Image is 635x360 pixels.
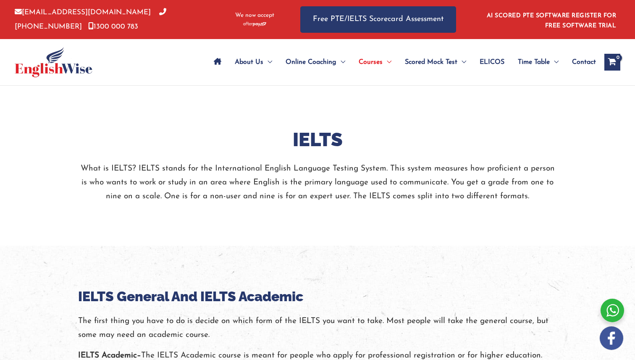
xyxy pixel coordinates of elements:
[78,314,557,342] p: The first thing you have to do is decide on which form of the IELTS you want to take. Most people...
[15,9,151,16] a: [EMAIL_ADDRESS][DOMAIN_NAME]
[207,47,596,77] nav: Site Navigation: Main Menu
[300,6,456,33] a: Free PTE/IELTS Scorecard Assessment
[78,162,557,204] p: What is IELTS? IELTS stands for the International English Language Testing System. This system me...
[604,54,620,71] a: View Shopping Cart, empty
[600,326,623,350] img: white-facebook.png
[88,23,138,30] a: 1300 000 783
[565,47,596,77] a: Contact
[487,13,617,29] a: AI SCORED PTE SOFTWARE REGISTER FOR FREE SOFTWARE TRIAL
[78,352,141,360] strong: IELTS Academic–
[235,11,274,20] span: We now accept
[228,47,279,77] a: About UsMenu Toggle
[78,288,557,305] h3: IELTS General And IELTS Academic
[405,47,457,77] span: Scored Mock Test
[352,47,398,77] a: CoursesMenu Toggle
[263,47,272,77] span: Menu Toggle
[359,47,383,77] span: Courses
[235,47,263,77] span: About Us
[243,22,266,26] img: Afterpay-Logo
[286,47,336,77] span: Online Coaching
[15,9,166,30] a: [PHONE_NUMBER]
[550,47,559,77] span: Menu Toggle
[480,47,504,77] span: ELICOS
[473,47,511,77] a: ELICOS
[279,47,352,77] a: Online CoachingMenu Toggle
[511,47,565,77] a: Time TableMenu Toggle
[482,6,620,33] aside: Header Widget 1
[383,47,391,77] span: Menu Toggle
[78,128,557,152] h2: IELTS
[15,47,92,77] img: cropped-ew-logo
[572,47,596,77] span: Contact
[336,47,345,77] span: Menu Toggle
[398,47,473,77] a: Scored Mock TestMenu Toggle
[457,47,466,77] span: Menu Toggle
[518,47,550,77] span: Time Table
